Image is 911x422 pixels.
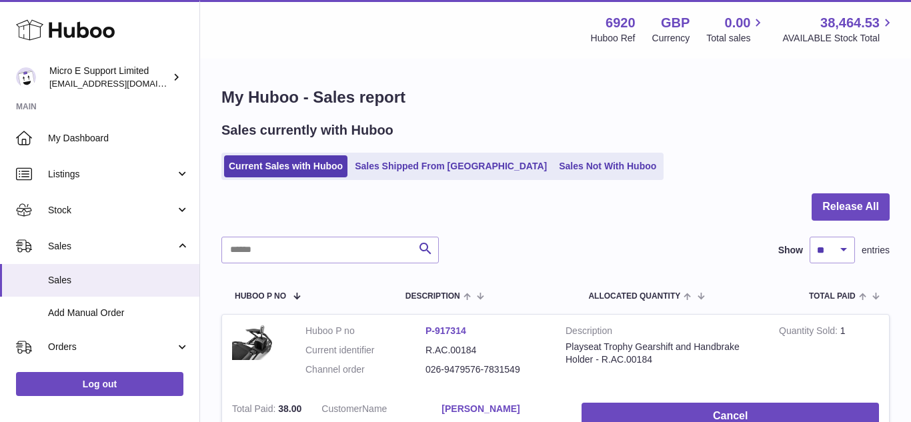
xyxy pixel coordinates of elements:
[566,325,759,341] strong: Description
[588,292,680,301] span: ALLOCATED Quantity
[350,155,552,177] a: Sales Shipped From [GEOGRAPHIC_DATA]
[48,307,189,319] span: Add Manual Order
[48,204,175,217] span: Stock
[782,14,895,45] a: 38,464.53 AVAILABLE Stock Total
[566,341,759,366] div: Playseat Trophy Gearshift and Handbrake Holder - R.AC.00184
[425,363,546,376] dd: 026-9479576-7831549
[820,14,880,32] span: 38,464.53
[221,121,393,139] h2: Sales currently with Huboo
[232,403,278,417] strong: Total Paid
[782,32,895,45] span: AVAILABLE Stock Total
[221,87,890,108] h1: My Huboo - Sales report
[706,14,766,45] a: 0.00 Total sales
[278,403,301,414] span: 38.00
[405,292,460,301] span: Description
[725,14,751,32] span: 0.00
[235,292,286,301] span: Huboo P no
[232,325,285,360] img: $_57.JPG
[591,32,636,45] div: Huboo Ref
[48,341,175,353] span: Orders
[16,67,36,87] img: contact@micropcsupport.com
[778,244,803,257] label: Show
[706,32,766,45] span: Total sales
[441,403,562,415] a: [PERSON_NAME]
[16,372,183,396] a: Log out
[809,292,856,301] span: Total paid
[305,325,425,337] dt: Huboo P no
[49,78,196,89] span: [EMAIL_ADDRESS][DOMAIN_NAME]
[48,274,189,287] span: Sales
[48,132,189,145] span: My Dashboard
[305,344,425,357] dt: Current identifier
[321,403,362,414] span: Customer
[48,168,175,181] span: Listings
[224,155,347,177] a: Current Sales with Huboo
[321,403,441,419] dt: Name
[812,193,890,221] button: Release All
[661,14,690,32] strong: GBP
[652,32,690,45] div: Currency
[862,244,890,257] span: entries
[606,14,636,32] strong: 6920
[779,325,840,339] strong: Quantity Sold
[554,155,661,177] a: Sales Not With Huboo
[425,344,546,357] dd: R.AC.00184
[49,65,169,90] div: Micro E Support Limited
[305,363,425,376] dt: Channel order
[769,315,889,393] td: 1
[48,240,175,253] span: Sales
[425,325,466,336] a: P-917314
